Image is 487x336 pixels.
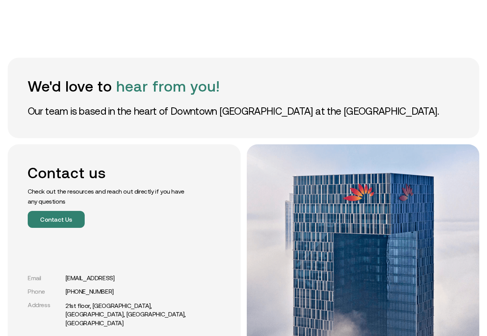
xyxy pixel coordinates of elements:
span: hear from you! [116,78,219,95]
p: Check out the resources and reach out directly if you have any questions [28,186,194,206]
div: Email [28,274,62,282]
div: Address [28,301,62,309]
a: [PHONE_NUMBER] [65,288,114,295]
button: Contact Us [28,211,85,228]
h1: We'd love to [28,78,459,95]
a: [EMAIL_ADDRESS] [65,274,115,282]
a: 21st floor, [GEOGRAPHIC_DATA], [GEOGRAPHIC_DATA], [GEOGRAPHIC_DATA], [GEOGRAPHIC_DATA] [65,301,194,327]
p: Our team is based in the heart of Downtown [GEOGRAPHIC_DATA] at the [GEOGRAPHIC_DATA]. [28,104,459,118]
div: Phone [28,288,62,295]
h2: Contact us [28,164,194,182]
